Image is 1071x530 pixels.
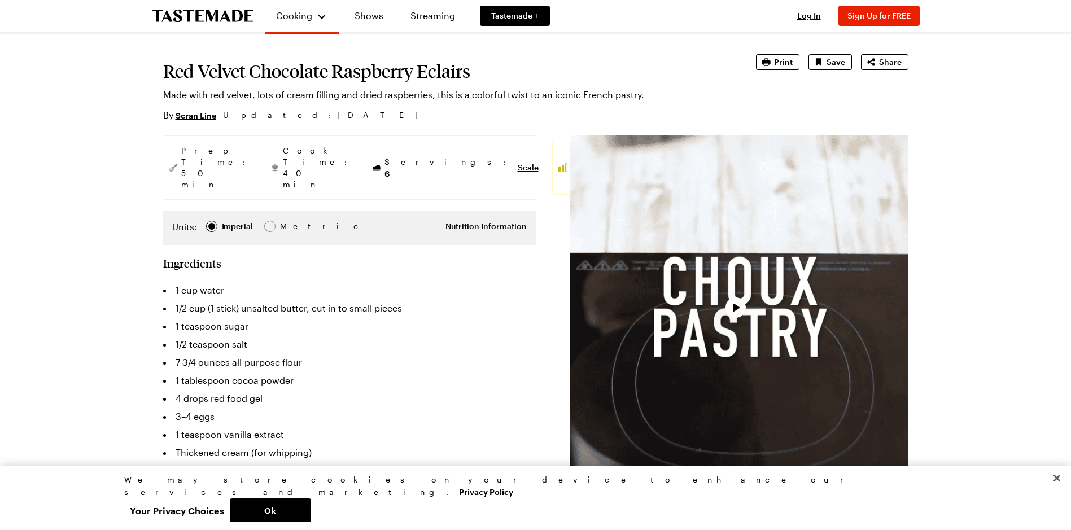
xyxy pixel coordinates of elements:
[847,11,911,20] span: Sign Up for FREE
[163,299,536,317] li: 1/2 cup (1 stick) unsalted butter, cut in to small pieces
[172,220,197,234] label: Units:
[879,56,902,68] span: Share
[172,220,304,236] div: Imperial Metric
[1044,466,1069,490] button: Close
[176,109,216,121] a: scran line
[124,474,937,498] div: We may store cookies on your device to enhance our services and marketing.
[445,221,527,232] button: Nutrition Information
[725,297,746,318] button: Play Video
[222,220,253,233] div: Imperial
[124,498,230,522] button: Your Privacy Choices
[163,335,536,353] li: 1/2 teaspoon salt
[774,56,793,68] span: Print
[276,5,327,27] button: Cooking
[163,426,536,444] li: 1 teaspoon vanilla extract
[163,108,216,122] p: By
[152,10,253,23] a: To Tastemade Home Page
[570,135,908,474] video-js: Video Player
[163,317,536,335] li: 1 teaspoon sugar
[797,11,821,20] span: Log In
[827,56,845,68] span: Save
[163,256,221,270] h2: Ingredients
[808,54,852,70] button: Save recipe
[786,10,832,21] button: Log In
[480,6,550,26] a: Tastemade +
[230,498,311,522] button: Ok
[163,353,536,371] li: 7 3/4 ounces all-purpose flour
[838,6,920,26] button: Sign Up for FREE
[280,220,305,233] span: Metric
[163,88,724,102] p: Made with red velvet, lots of cream filling and dried raspberries, this is a colorful twist to an...
[518,162,539,173] button: Scale
[223,109,429,121] span: Updated : [DATE]
[181,145,251,190] span: Prep Time: 50 min
[756,54,799,70] button: Print
[861,54,908,70] button: Share
[384,168,390,178] span: 6
[283,145,353,190] span: Cook Time: 40 min
[124,474,937,522] div: Privacy
[222,220,254,233] span: Imperial
[459,486,513,497] a: More information about your privacy, opens in a new tab
[163,444,536,462] li: Thickened cream (for whipping)
[163,408,536,426] li: 3–4 eggs
[491,10,539,21] span: Tastemade +
[163,61,724,81] h1: Red Velvet Chocolate Raspberry Eclairs
[163,389,536,408] li: 4 drops red food gel
[163,281,536,299] li: 1 cup water
[163,371,536,389] li: 1 tablespoon cocoa powder
[384,156,512,179] span: Servings:
[163,462,536,480] li: Chocolate sauce
[276,10,312,21] span: Cooking
[280,220,304,233] div: Metric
